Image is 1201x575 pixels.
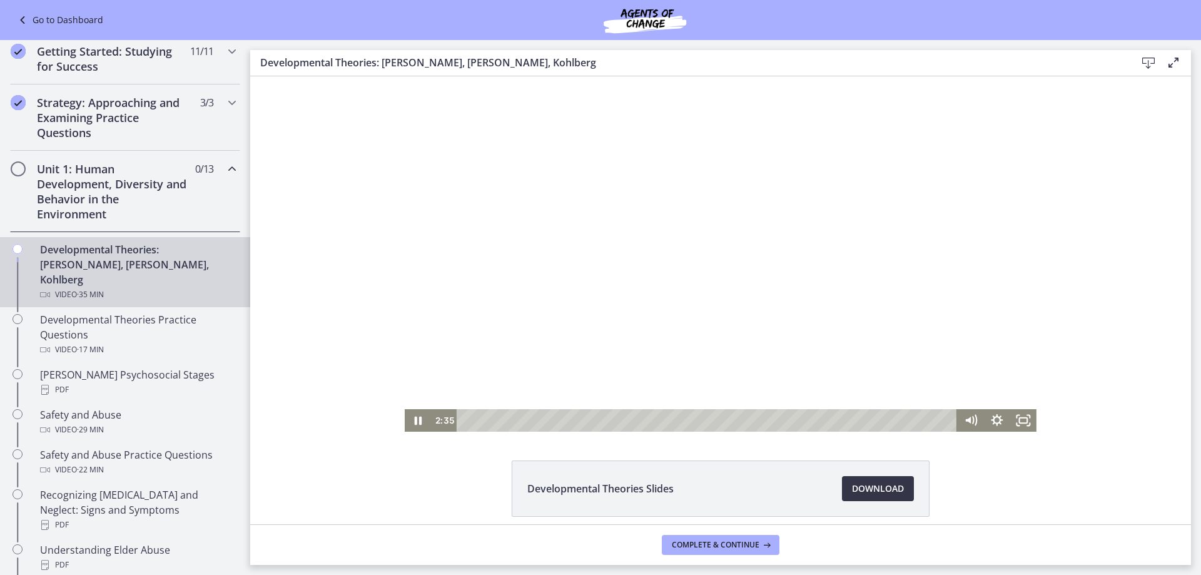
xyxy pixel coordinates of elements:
div: Developmental Theories: [PERSON_NAME], [PERSON_NAME], Kohlberg [40,242,235,302]
h2: Getting Started: Studying for Success [37,44,190,74]
button: Mute [707,333,734,355]
div: Video [40,342,235,357]
span: · 29 min [77,422,104,437]
div: Developmental Theories Practice Questions [40,312,235,357]
div: Video [40,462,235,477]
button: Show settings menu [734,333,760,355]
span: 0 / 13 [195,161,213,176]
button: Complete & continue [662,535,779,555]
iframe: Video Lesson [250,76,1191,432]
h2: Strategy: Approaching and Examining Practice Questions [37,95,190,140]
span: 3 / 3 [200,95,213,110]
span: Developmental Theories Slides [527,481,674,496]
div: Recognizing [MEDICAL_DATA] and Neglect: Signs and Symptoms [40,487,235,532]
div: Video [40,422,235,437]
div: PDF [40,382,235,397]
div: [PERSON_NAME] Psychosocial Stages [40,367,235,397]
a: Download [842,476,914,501]
div: Understanding Elder Abuse [40,542,235,572]
div: Safety and Abuse [40,407,235,437]
span: · 22 min [77,462,104,477]
div: Safety and Abuse Practice Questions [40,447,235,477]
a: Go to Dashboard [15,13,103,28]
i: Completed [11,95,26,110]
div: Video [40,287,235,302]
div: PDF [40,517,235,532]
span: · 35 min [77,287,104,302]
span: Complete & continue [672,540,759,550]
span: Download [852,481,904,496]
img: Agents of Change Social Work Test Prep [570,5,720,35]
i: Completed [11,44,26,59]
h2: Unit 1: Human Development, Diversity and Behavior in the Environment [37,161,190,221]
button: Fullscreen [760,333,786,355]
div: PDF [40,557,235,572]
span: · 17 min [77,342,104,357]
h3: Developmental Theories: [PERSON_NAME], [PERSON_NAME], Kohlberg [260,55,1116,70]
span: 11 / 11 [190,44,213,59]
